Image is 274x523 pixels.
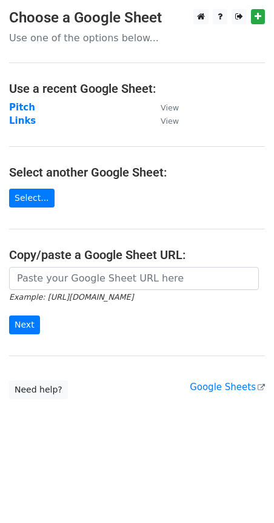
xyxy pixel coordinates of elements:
[9,81,265,96] h4: Use a recent Google Sheet:
[9,189,55,208] a: Select...
[190,382,265,393] a: Google Sheets
[9,165,265,180] h4: Select another Google Sheet:
[9,315,40,334] input: Next
[9,9,265,27] h3: Choose a Google Sheet
[9,267,259,290] input: Paste your Google Sheet URL here
[9,292,133,302] small: Example: [URL][DOMAIN_NAME]
[161,103,179,112] small: View
[9,102,35,113] a: Pitch
[9,32,265,44] p: Use one of the options below...
[161,116,179,126] small: View
[149,102,179,113] a: View
[9,115,36,126] a: Links
[149,115,179,126] a: View
[9,380,68,399] a: Need help?
[9,248,265,262] h4: Copy/paste a Google Sheet URL:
